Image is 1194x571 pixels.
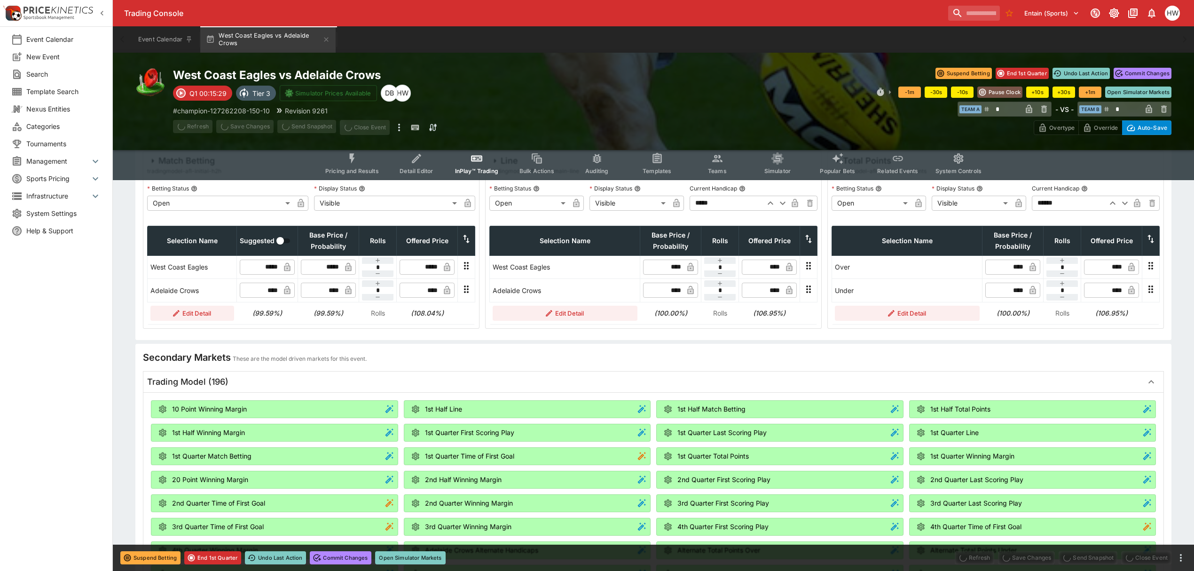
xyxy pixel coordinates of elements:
h6: (106.95%) [742,308,797,318]
td: Over [832,255,982,278]
p: These are the model driven markets for this event. [233,354,367,364]
p: 2nd Quarter Winning Margin [425,498,513,508]
span: Template Search [26,87,101,96]
button: Current Handicap [1081,185,1088,192]
button: +10s [1026,87,1049,98]
td: Under [832,279,982,302]
img: Sportsbook Management [24,16,74,20]
p: 2nd Half Winning Margin [425,475,502,484]
div: Visible [932,196,1011,211]
h6: (99.59%) [301,308,356,318]
div: Trading Console [124,8,944,18]
td: West Coast Eagles [490,255,640,278]
button: Current Handicap [739,185,746,192]
button: Override [1078,120,1122,135]
p: 1st Half Total Points [930,404,990,414]
button: Toggle light/dark mode [1106,5,1123,22]
th: Offered Price [739,226,800,255]
p: 3rd Quarter Last Scoring Play [930,498,1022,508]
span: New Event [26,52,101,62]
span: Search [26,69,101,79]
div: Open [489,196,569,211]
span: System Settings [26,208,101,218]
button: Simulator Prices Available [280,85,377,101]
p: 1st Quarter Match Betting [172,451,251,461]
p: 3rd Quarter Time of First Goal [172,522,264,531]
h4: Secondary Markets [143,351,231,364]
span: Pricing and Results [325,167,379,174]
p: Override [1094,123,1118,133]
p: Overtype [1049,123,1075,133]
div: Event type filters [318,147,989,180]
th: Rolls [1044,226,1081,255]
span: Team B [1079,105,1101,113]
span: Categories [26,121,101,131]
button: -30s [925,87,947,98]
p: Q1 00:15:29 [189,88,227,98]
h6: (99.59%) [240,308,295,318]
p: Rolls [362,308,394,318]
p: Auto-Save [1138,123,1167,133]
h6: (106.95%) [1084,308,1139,318]
p: 10 Point Winning Margin [172,404,247,414]
p: Betting Status [147,184,189,192]
p: Betting Status [832,184,873,192]
p: Display Status [589,184,632,192]
span: Popular Bets [820,167,855,174]
p: 3rd Quarter First Scoring Play [677,498,769,508]
button: more [393,120,405,135]
button: Suspend Betting [935,68,992,79]
button: Connected to PK [1087,5,1104,22]
img: PriceKinetics Logo [3,4,22,23]
h5: Trading Model (196) [147,376,228,387]
span: Help & Support [26,226,101,236]
div: Start From [1034,120,1171,135]
th: Offered Price [1081,226,1142,255]
button: Event Calendar [133,26,198,53]
div: Visible [314,196,460,211]
p: Betting Status [489,184,531,192]
div: Open [832,196,911,211]
button: Pause Clock [977,87,1022,98]
svg: Clock Controls [876,87,885,97]
button: Commit Changes [1114,68,1171,79]
button: Undo Last Action [245,551,306,564]
img: PriceKinetics [24,7,93,14]
p: 1st Quarter Last Scoring Play [677,428,767,437]
p: 4th Quarter First Scoring Play [677,522,769,531]
p: Tier 3 [252,88,270,98]
img: australian_rules.png [135,68,165,98]
span: Templates [643,167,671,174]
button: Betting Status [533,185,540,192]
span: Event Calendar [26,34,101,44]
p: 1st Half Match Betting [677,404,746,414]
td: Adelaide Crows [148,279,237,302]
button: West Coast Eagles vs Adelaide Crows [200,26,336,53]
h6: (100.00%) [643,308,699,318]
span: Suggested [240,235,275,246]
span: Auditing [585,167,608,174]
button: Betting Status [191,185,197,192]
p: 1st Half Winning Margin [172,428,245,437]
button: Edit Detail [150,306,234,321]
button: Betting Status [875,185,882,192]
span: Sports Pricing [26,174,90,183]
span: System Controls [935,167,982,174]
h6: (108.04%) [400,308,455,318]
span: Management [26,156,90,166]
p: Revision 9261 [285,106,328,116]
button: -10s [951,87,974,98]
button: Open Simulator Markets [375,551,445,564]
span: Detail Editor [400,167,433,174]
button: Select Tenant [1019,6,1085,21]
th: Rolls [359,226,397,255]
span: Related Events [877,167,918,174]
h2: Copy To Clipboard [173,68,672,82]
h6: (100.00%) [985,308,1041,318]
p: Copy To Clipboard [173,106,270,116]
button: Suspend Betting [120,551,181,564]
p: 1st Quarter Time of First Goal [425,451,514,461]
button: End 1st Quarter [996,68,1049,79]
button: Open Simulator Markets [1105,87,1171,98]
th: Offered Price [397,226,458,255]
